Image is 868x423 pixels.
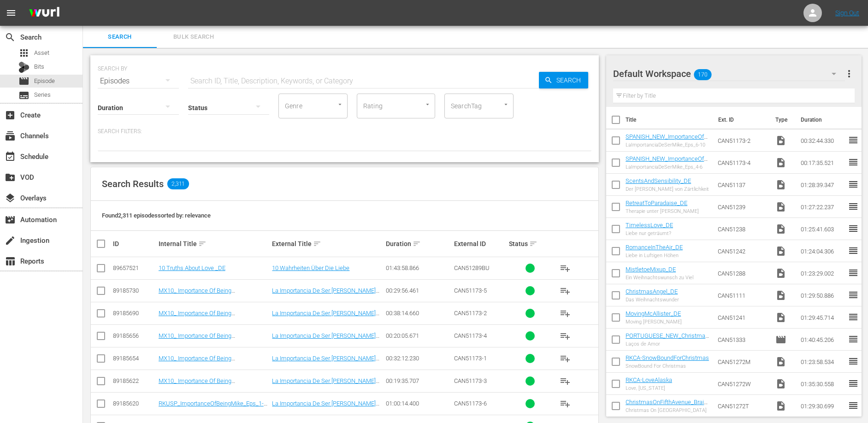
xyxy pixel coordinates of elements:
[5,256,16,267] span: Reports
[554,325,576,347] button: playlist_add
[714,284,772,306] td: CAN51111
[386,332,451,339] div: 00:20:05.671
[113,264,156,271] div: 89657521
[272,238,383,249] div: External Title
[102,212,211,219] span: Found 2,311 episodes sorted by: relevance
[313,240,321,248] span: sort
[560,285,571,296] span: playlist_add
[714,174,772,196] td: CAN51137
[454,377,487,384] span: CAN51173-3
[454,400,487,407] span: CAN51173-6
[626,385,672,391] div: Love, [US_STATE]
[113,355,156,362] div: 89185654
[5,193,16,204] span: Overlays
[5,172,16,183] span: VOD
[626,107,713,133] th: Title
[159,355,235,369] a: MX10_ Importance Of Being [PERSON_NAME] _Eps_1-5
[454,240,506,247] div: External ID
[113,400,156,407] div: 89185620
[848,201,859,212] span: reorder
[34,76,55,86] span: Episode
[775,334,786,345] span: Episode
[775,223,786,235] span: Video
[714,373,772,395] td: CAN51272W
[714,129,772,152] td: CAN51173-2
[626,332,709,346] a: PORTUGUESE_NEW_ChristmasWreathsAndRibbons
[5,214,16,225] span: Automation
[626,177,691,184] a: ScentsAndSensibility_DE
[113,310,156,317] div: 89185690
[626,155,708,169] a: SPANISH_NEW_ImportanceOfBeingMike_Eps_4-6
[848,223,859,234] span: reorder
[775,312,786,323] span: Video
[113,287,156,294] div: 89185730
[18,76,30,87] span: Episode
[775,179,786,190] span: Video
[714,262,772,284] td: CAN51288
[626,208,699,214] div: Therapie unter [PERSON_NAME]
[797,218,848,240] td: 01:25:41.603
[775,268,786,279] span: Video
[775,201,786,212] span: Video
[835,9,859,17] a: Sign Out
[554,280,576,302] button: playlist_add
[18,47,30,59] span: Asset
[454,355,487,362] span: CAN51173-1
[770,107,795,133] th: Type
[694,65,712,84] span: 170
[198,240,207,248] span: sort
[386,238,451,249] div: Duration
[626,142,710,148] div: LaImportanciaDeSerMike_Eps_6-10
[626,297,679,303] div: Das Weihnachtswunder
[797,262,848,284] td: 01:23:29.002
[714,196,772,218] td: CAN51239
[797,395,848,417] td: 01:29:30.699
[554,257,576,279] button: playlist_add
[626,341,710,347] div: Laços de Amor
[560,308,571,319] span: playlist_add
[162,32,225,42] span: Bulk Search
[848,179,859,190] span: reorder
[626,354,709,361] a: RKCA-SnowBoundForChristmas
[848,311,859,323] span: reorder
[560,398,571,409] span: playlist_add
[848,378,859,389] span: reorder
[272,400,379,414] a: La Importancia De Ser [PERSON_NAME] Episodios 1-10
[113,240,156,247] div: ID
[626,186,709,192] div: Der [PERSON_NAME] von Zärtlichkeit
[89,32,151,42] span: Search
[5,235,16,246] span: Ingestion
[454,332,487,339] span: CAN51173-4
[386,310,451,317] div: 00:38:14.660
[554,347,576,370] button: playlist_add
[159,264,225,271] a: 10 Truths About Love _DE
[626,319,682,325] div: Moving [PERSON_NAME]
[502,100,510,109] button: Open
[626,164,710,170] div: LaImportanciaDeSerMike_Eps_4-6
[797,196,848,218] td: 01:27:22.237
[454,310,487,317] span: CAN51173-2
[713,107,770,133] th: Ext. ID
[795,107,850,133] th: Duration
[386,287,451,294] div: 00:29:56.461
[797,284,848,306] td: 01:29:50.886
[386,400,451,407] div: 01:00:14.400
[34,48,49,58] span: Asset
[167,178,189,189] span: 2,311
[34,62,44,71] span: Bits
[848,245,859,256] span: reorder
[797,373,848,395] td: 01:35:30.558
[626,253,683,258] div: Liebe in Luftigen Höhen
[626,407,710,413] div: Christmas On [GEOGRAPHIC_DATA]
[797,152,848,174] td: 00:17:35.521
[626,230,673,236] div: Liebe nur geträumt?
[714,240,772,262] td: CAN51242
[554,302,576,324] button: playlist_add
[797,174,848,196] td: 01:28:39.347
[5,151,16,162] span: Schedule
[113,332,156,339] div: 89185656
[844,68,855,79] span: more_vert
[848,356,859,367] span: reorder
[159,400,267,414] a: RKUSP_ImportanceOfBeingMike_Eps_1-10
[714,395,772,417] td: CAN51272T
